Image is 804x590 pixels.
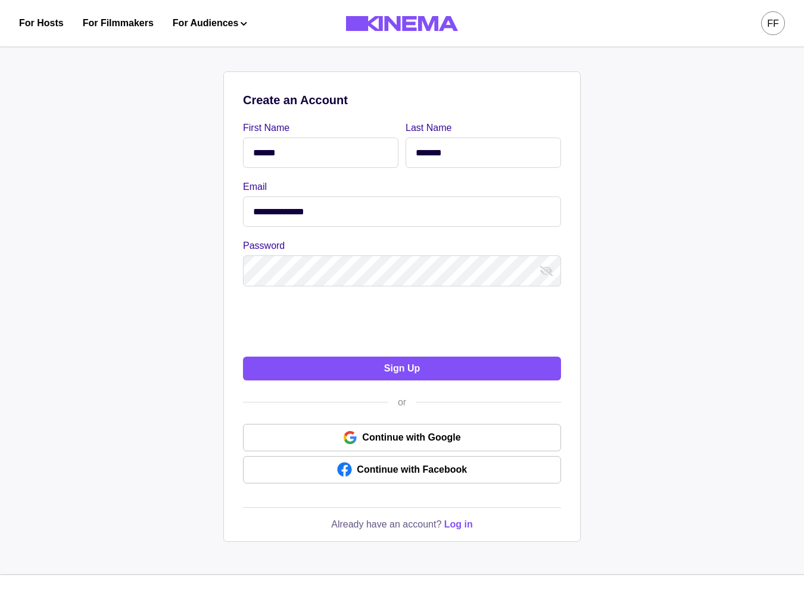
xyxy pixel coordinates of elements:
label: Email [243,180,554,194]
iframe: reCAPTCHA [243,298,424,345]
div: or [388,395,416,410]
button: Sign Up [243,357,561,380]
a: For Filmmakers [83,16,154,30]
div: FF [767,17,779,31]
a: Continue with Google [243,424,561,451]
a: Continue with Facebook [243,456,561,483]
label: Last Name [406,121,554,135]
button: For Audiences [173,16,247,30]
a: For Hosts [19,16,64,30]
label: Password [243,239,554,253]
span: Log in [444,519,473,529]
button: show password [537,261,556,280]
p: Create an Account [243,91,561,109]
a: Already have an account? Log in [331,517,472,532]
label: First Name [243,121,391,135]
